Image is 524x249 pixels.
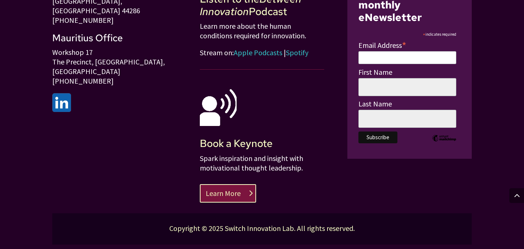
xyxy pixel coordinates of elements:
[200,89,237,126] img: speaking icon white
[52,32,123,44] span: Mauritius Office
[52,15,114,25] span: [PHONE_NUMBER]
[358,99,457,109] label: Last Name
[52,224,471,233] p: Copyright © 2025 Switch Innovation Lab. All rights reserved.
[358,39,457,50] label: Email Address
[200,48,308,57] span: Stream on: |
[52,57,165,76] span: The Precinct, [GEOGRAPHIC_DATA], [GEOGRAPHIC_DATA]
[200,21,306,40] span: Learn more about the human conditions required for innovation.
[358,29,457,39] div: indicates required
[200,184,256,203] a: Learn More
[234,48,282,57] a: Apple Podcasts
[52,48,93,57] span: Workshop 17
[200,154,303,172] span: Spark inspiration and insight with motivational thought leadership.
[432,138,457,147] a: Intuit Mailchimp
[52,76,114,85] span: [PHONE_NUMBER]
[286,48,308,57] a: Spotify
[358,67,457,77] label: First Name
[200,137,324,154] h2: Book a Keynote
[358,131,397,143] input: Subscribe
[432,131,457,145] img: Intuit Mailchimp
